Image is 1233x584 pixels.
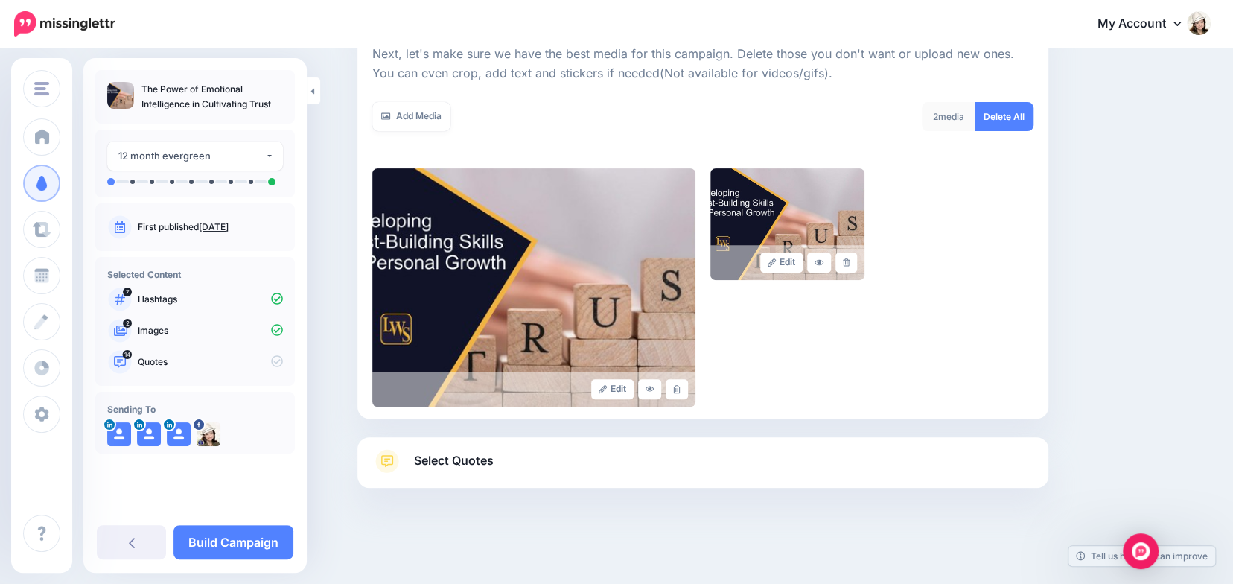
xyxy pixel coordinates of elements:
p: Quotes [138,355,283,369]
a: Delete All [975,102,1033,131]
div: Select Media [372,37,1033,407]
p: The Power of Emotional Intelligence in Cultivating Trust [141,82,283,112]
img: user_default_image.png [107,422,131,446]
p: Next, let's make sure we have the best media for this campaign. Delete those you don't want or up... [372,45,1033,83]
span: 2 [933,111,938,122]
a: Add Media [372,102,450,131]
img: 4ddd9988b51e017afe75f4efbc0abfa7_large.jpg [372,168,695,407]
span: 7 [123,288,132,296]
img: user_default_image.png [137,422,161,446]
a: My Account [1083,6,1211,42]
h4: Selected Content [107,269,283,280]
img: user_default_image.png [167,422,191,446]
span: Select Quotes [414,451,494,471]
a: Edit [591,379,634,399]
a: Edit [760,253,803,273]
a: [DATE] [199,221,229,232]
p: Images [138,324,283,337]
span: 2 [123,319,132,328]
span: 14 [123,350,133,359]
div: media [922,102,975,131]
p: First published [138,220,283,234]
button: 12 month evergreen [107,142,283,171]
p: Hashtags [138,293,283,306]
a: Tell us how we can improve [1068,546,1215,566]
img: 18447283_524058524431297_7234848689764468050_n-bsa25054.jpg [197,422,220,446]
img: Missinglettr [14,11,115,36]
img: 4ddd9988b51e017afe75f4efbc0abfa7_thumb.jpg [107,82,134,109]
img: 08df2f6d02092c69e7c76e326c9a9ac7_large.jpg [710,168,864,280]
div: 12 month evergreen [118,147,265,165]
img: menu.png [34,82,49,95]
div: Open Intercom Messenger [1123,533,1159,569]
h4: Sending To [107,404,283,415]
a: Select Quotes [372,449,1033,488]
